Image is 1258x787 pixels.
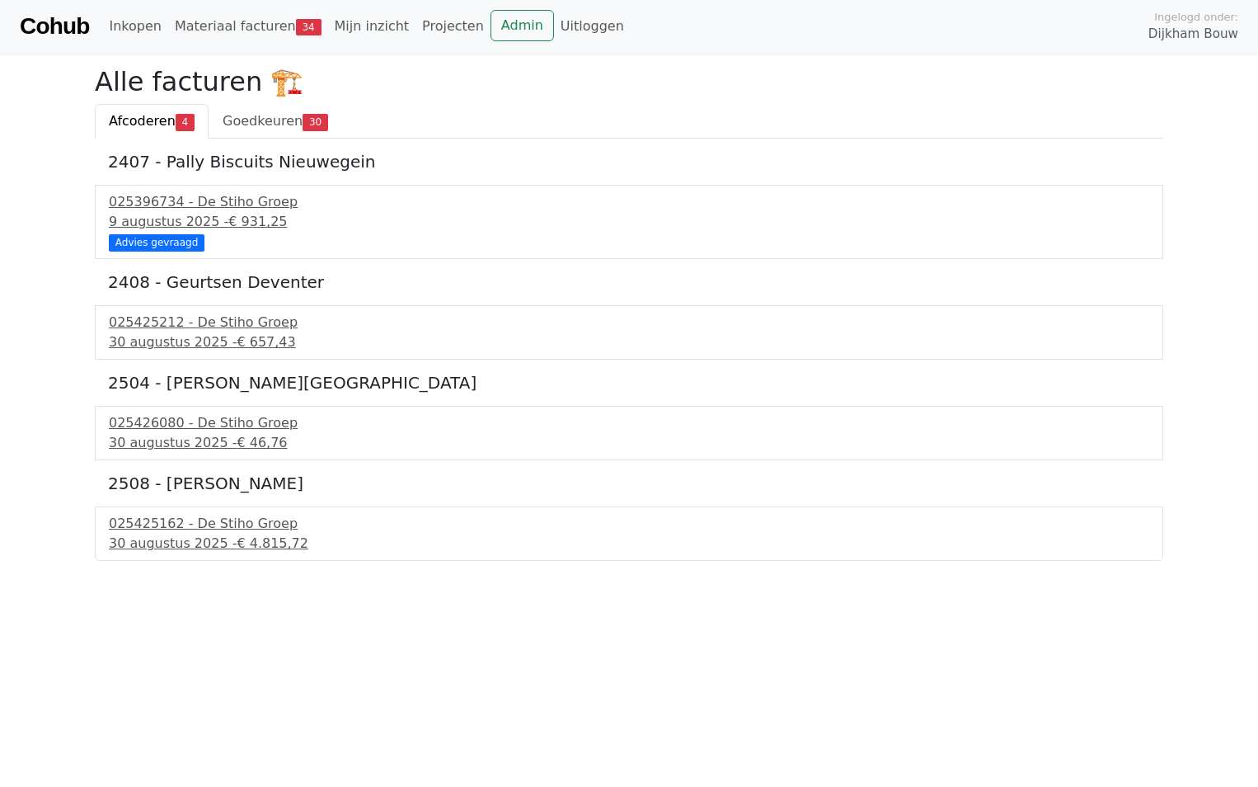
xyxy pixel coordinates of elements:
a: Afcoderen4 [95,104,209,139]
span: Afcoderen [109,113,176,129]
div: 30 augustus 2025 - [109,332,1149,352]
a: Cohub [20,7,89,46]
span: € 4.815,72 [237,535,308,551]
span: Goedkeuren [223,113,303,129]
a: 025426080 - De Stiho Groep30 augustus 2025 -€ 46,76 [109,413,1149,453]
h5: 2508 - [PERSON_NAME] [108,474,1150,493]
a: Goedkeuren30 [209,104,342,139]
span: € 46,76 [237,435,287,450]
a: 025425212 - De Stiho Groep30 augustus 2025 -€ 657,43 [109,313,1149,352]
span: 4 [176,114,195,130]
a: Admin [491,10,554,41]
span: € 931,25 [228,214,287,229]
div: 025396734 - De Stiho Groep [109,192,1149,212]
div: Advies gevraagd [109,234,204,251]
h5: 2504 - [PERSON_NAME][GEOGRAPHIC_DATA] [108,373,1150,393]
span: Dijkham Bouw [1148,25,1238,44]
h2: Alle facturen 🏗️ [95,66,1163,97]
h5: 2408 - Geurtsen Deventer [108,272,1150,292]
a: Uitloggen [554,10,631,43]
a: Projecten [415,10,491,43]
div: 025425212 - De Stiho Groep [109,313,1149,332]
div: 30 augustus 2025 - [109,534,1149,554]
span: Ingelogd onder: [1154,9,1238,25]
a: 025425162 - De Stiho Groep30 augustus 2025 -€ 4.815,72 [109,514,1149,554]
a: 025396734 - De Stiho Groep9 augustus 2025 -€ 931,25 Advies gevraagd [109,192,1149,249]
div: 025426080 - De Stiho Groep [109,413,1149,433]
span: € 657,43 [237,334,295,350]
span: 34 [296,19,322,35]
a: Materiaal facturen34 [168,10,328,43]
span: 30 [303,114,328,130]
a: Inkopen [102,10,167,43]
div: 9 augustus 2025 - [109,212,1149,232]
div: 30 augustus 2025 - [109,433,1149,453]
a: Mijn inzicht [328,10,416,43]
div: 025425162 - De Stiho Groep [109,514,1149,534]
h5: 2407 - Pally Biscuits Nieuwegein [108,152,1150,172]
